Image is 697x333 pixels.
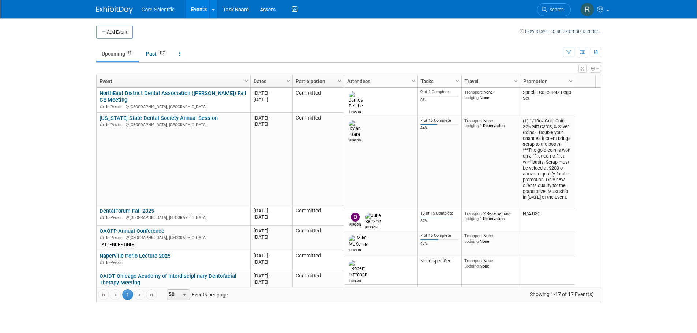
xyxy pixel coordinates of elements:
[100,215,104,219] img: In-Person Event
[100,121,247,128] div: [GEOGRAPHIC_DATA], [GEOGRAPHIC_DATA]
[100,75,246,87] a: Event
[464,118,517,129] div: None 1 Reservation
[254,208,289,214] div: [DATE]
[420,258,458,264] div: None specified
[285,78,291,84] span: Column Settings
[269,228,270,234] span: -
[347,75,413,87] a: Attendees
[464,264,480,269] span: Lodging:
[520,209,575,232] td: N/A DSO
[520,29,601,34] a: How to sync to an external calendar...
[125,50,134,56] span: 17
[106,105,125,109] span: In-Person
[411,78,416,84] span: Column Settings
[349,222,361,226] div: Dan Boro
[420,118,458,123] div: 7 of 16 Complete
[254,273,289,279] div: [DATE]
[254,121,289,127] div: [DATE]
[106,260,125,265] span: In-Person
[254,228,289,234] div: [DATE]
[464,239,480,244] span: Lodging:
[465,75,515,87] a: Travel
[292,205,344,226] td: Committed
[146,289,157,300] a: Go to the last page
[100,103,247,110] div: [GEOGRAPHIC_DATA], [GEOGRAPHIC_DATA]
[100,253,170,259] a: Naperville Perio Lecture 2025
[112,292,118,298] span: Go to the previous page
[106,122,125,127] span: In-Person
[409,75,417,86] a: Column Settings
[523,75,570,87] a: Promotion
[421,75,457,87] a: Tasks
[292,226,344,250] td: Committed
[464,123,480,128] span: Lodging:
[454,78,460,84] span: Column Settings
[349,278,361,283] div: Robert Dittmann
[254,214,289,220] div: [DATE]
[100,242,136,247] div: ATTENDEE ONLY
[464,90,483,95] span: Transport:
[100,286,247,292] div: IL, [GEOGRAPHIC_DATA]
[336,75,344,86] a: Column Settings
[269,208,270,213] span: -
[254,259,289,265] div: [DATE]
[292,88,344,113] td: Committed
[254,75,288,87] a: Dates
[100,234,247,241] div: [GEOGRAPHIC_DATA], [GEOGRAPHIC_DATA]
[365,224,378,229] div: Julie Serrano
[100,90,246,103] a: NorthEast District Dental Association ([PERSON_NAME]) Fall CE Meeting
[513,78,519,84] span: Column Settings
[110,289,121,300] a: Go to the previous page
[349,247,361,252] div: Mike McKenna
[464,90,517,100] div: None None
[100,228,164,234] a: OACFP Annual Conference
[292,250,344,270] td: Committed
[464,118,483,123] span: Transport:
[337,78,342,84] span: Column Settings
[523,289,600,299] span: Showing 1-17 of 17 Event(s)
[420,241,458,246] div: 47%
[464,211,517,222] div: 2 Reservations 1 Reservation
[537,3,571,16] a: Search
[420,98,458,103] div: 0%
[254,234,289,240] div: [DATE]
[580,3,594,16] img: Rachel Wolff
[464,233,483,238] span: Transport:
[464,258,483,263] span: Transport:
[420,219,458,224] div: 87%
[254,115,289,121] div: [DATE]
[140,47,172,61] a: Past417
[167,290,180,300] span: 50
[365,213,381,224] img: Julie Serrano
[269,253,270,258] span: -
[349,235,368,247] img: Mike McKenna
[512,75,520,86] a: Column Settings
[453,75,461,86] a: Column Settings
[100,208,154,214] a: DentalForum Fall 2025
[464,216,480,221] span: Lodging:
[100,273,236,286] a: CAIDT Chicago Academy of Interdisciplinary Dentofacial Therapy Meeting
[157,289,235,300] span: Events per page
[96,26,133,39] button: Add Event
[96,6,133,14] img: ExhibitDay
[254,96,289,102] div: [DATE]
[292,113,344,205] td: Committed
[420,90,458,95] div: 0 of 1 Complete
[100,260,104,264] img: In-Person Event
[100,105,104,108] img: In-Person Event
[100,235,104,239] img: In-Person Event
[269,273,270,279] span: -
[349,91,363,109] img: James Belshe
[100,122,104,126] img: In-Person Event
[420,233,458,238] div: 7 of 15 Complete
[254,90,289,96] div: [DATE]
[568,78,574,84] span: Column Settings
[284,75,292,86] a: Column Settings
[464,258,517,269] div: None None
[106,215,125,220] span: In-Person
[292,270,344,295] td: Committed
[137,292,143,298] span: Go to the next page
[349,137,361,142] div: Dylan Gara
[181,292,187,298] span: select
[520,88,575,116] td: Special Collectors Lego Set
